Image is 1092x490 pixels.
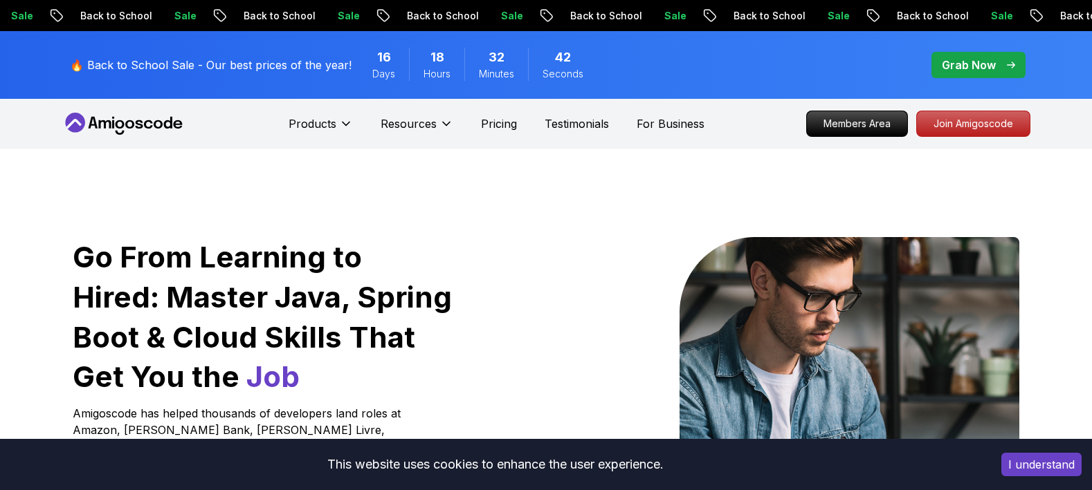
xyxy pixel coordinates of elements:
a: Testimonials [545,115,609,132]
p: Back to School [864,9,958,23]
p: Sale [631,9,675,23]
p: 🔥 Back to School Sale - Our best prices of the year! [70,57,352,73]
p: Back to School [210,9,304,23]
p: Sale [958,9,1002,23]
span: 18 Hours [430,48,444,67]
p: Members Area [807,111,907,136]
span: 42 Seconds [555,48,571,67]
p: Back to School [374,9,468,23]
span: 16 Days [377,48,391,67]
a: Members Area [806,111,908,137]
p: Sale [468,9,512,23]
span: Hours [424,67,451,81]
span: 32 Minutes [489,48,504,67]
p: Sale [141,9,185,23]
p: Sale [794,9,839,23]
span: Days [372,67,395,81]
p: Resources [381,115,437,132]
p: Amigoscode has helped thousands of developers land roles at Amazon, [PERSON_NAME] Bank, [PERSON_N... [73,405,405,488]
h1: Go From Learning to Hired: Master Java, Spring Boot & Cloud Skills That Get You the [73,237,454,397]
div: This website uses cookies to enhance the user experience. [10,449,981,480]
span: Seconds [543,67,583,81]
button: Accept cookies [1001,453,1082,476]
p: Back to School [700,9,794,23]
span: Minutes [479,67,514,81]
p: Grab Now [942,57,996,73]
a: Join Amigoscode [916,111,1030,137]
a: For Business [637,115,704,132]
p: Back to School [47,9,141,23]
button: Resources [381,115,453,143]
span: Job [246,359,300,394]
p: Join Amigoscode [917,111,1030,136]
p: Products [289,115,336,132]
p: Sale [304,9,349,23]
button: Products [289,115,353,143]
a: Pricing [481,115,517,132]
p: Back to School [537,9,631,23]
